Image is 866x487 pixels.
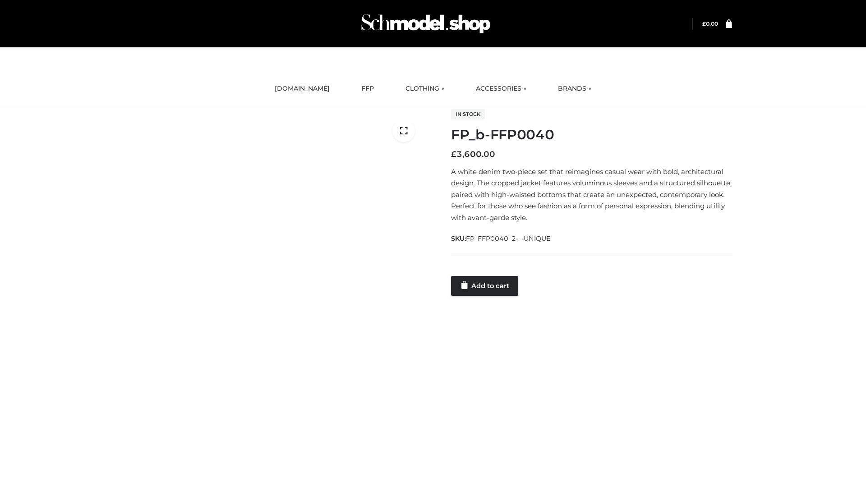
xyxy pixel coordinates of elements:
a: £0.00 [702,20,718,27]
span: In stock [451,109,485,119]
a: Add to cart [451,276,518,296]
a: BRANDS [551,79,598,99]
bdi: 3,600.00 [451,149,495,159]
img: Schmodel Admin 964 [358,6,493,41]
a: ACCESSORIES [469,79,533,99]
span: SKU: [451,233,552,244]
span: £ [702,20,706,27]
span: £ [451,149,456,159]
a: [DOMAIN_NAME] [268,79,336,99]
span: FP_FFP0040_2-_-UNIQUE [466,234,551,243]
bdi: 0.00 [702,20,718,27]
p: A white denim two-piece set that reimagines casual wear with bold, architectural design. The crop... [451,166,732,224]
a: FFP [355,79,381,99]
a: CLOTHING [399,79,451,99]
h1: FP_b-FFP0040 [451,127,732,143]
